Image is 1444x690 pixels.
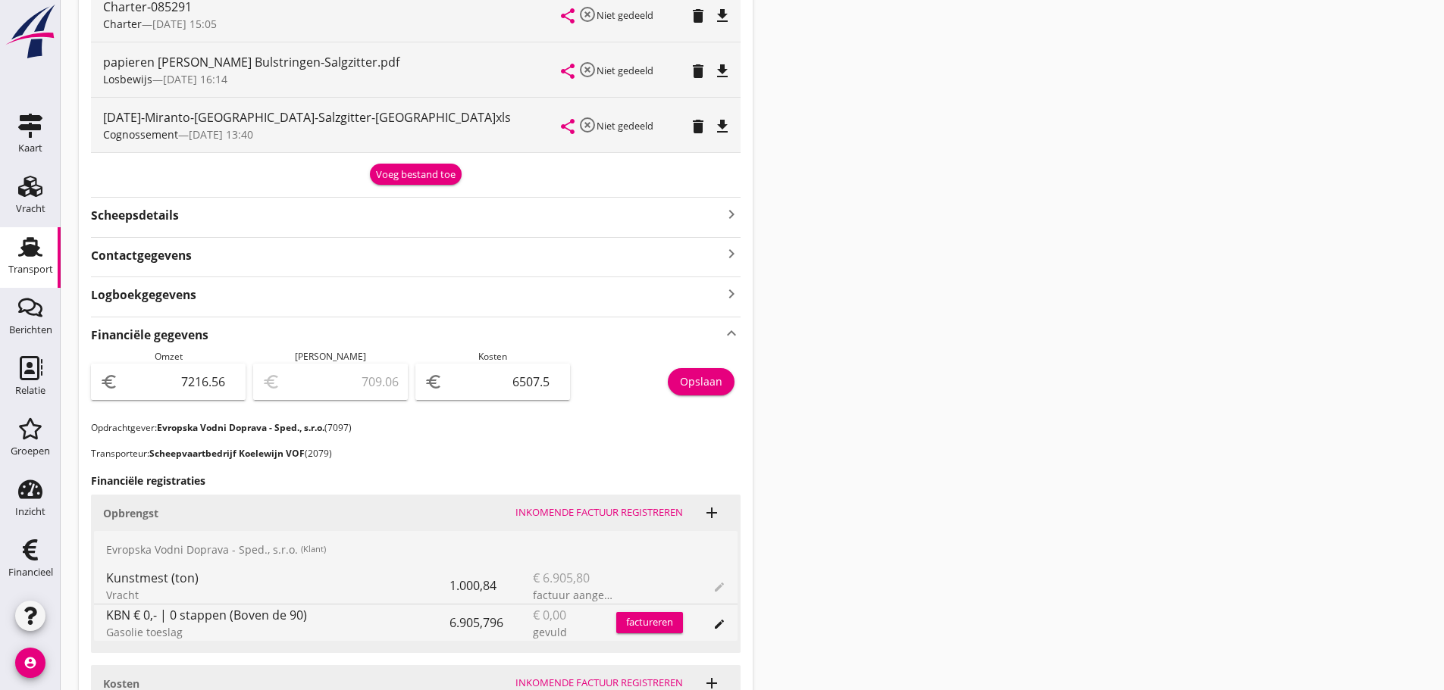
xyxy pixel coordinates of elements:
div: — [103,126,562,142]
i: delete [689,7,707,25]
div: gevuld [533,624,616,640]
input: 0,00 [121,370,236,394]
input: 0,00 [446,370,561,394]
i: highlight_off [578,5,597,23]
strong: Evropska Vodni Doprava - Sped., s.r.o. [157,421,324,434]
span: Losbewijs [103,72,152,86]
div: — [103,16,562,32]
span: Kosten [478,350,507,363]
i: keyboard_arrow_up [722,323,741,344]
i: highlight_off [578,61,597,79]
div: Voeg bestand toe [376,167,456,183]
div: Relatie [15,386,45,395]
div: Kunstmest (ton) [106,569,449,587]
i: keyboard_arrow_right [722,244,741,264]
i: delete [689,62,707,80]
i: file_download [713,62,731,80]
div: [DATE]-Miranto-[GEOGRAPHIC_DATA]-Salzgitter-[GEOGRAPHIC_DATA]xls [103,108,562,126]
h3: Financiële registraties [91,473,741,489]
span: € 0,00 [533,606,566,624]
i: add [703,504,721,522]
p: Opdrachtgever: (7097) [91,421,741,435]
strong: Contactgegevens [91,247,192,264]
div: Groepen [11,446,50,456]
div: Inzicht [15,507,45,517]
button: Inkomende factuur registreren [509,502,689,523]
small: (Klant) [301,543,326,556]
i: share [559,62,577,80]
div: 1.000,84 [449,567,533,604]
i: delete [689,117,707,136]
i: share [559,117,577,136]
span: Cognossement [103,127,178,142]
div: factureren [616,615,683,630]
span: [PERSON_NAME] [295,350,366,363]
div: — [103,71,562,87]
div: Vracht [16,204,45,214]
div: Inkomende factuur registreren [515,505,683,520]
div: Opslaan [680,373,722,389]
i: file_download [713,7,731,25]
strong: Scheepsdetails [91,207,179,224]
span: Omzet [155,350,183,363]
div: KBN € 0,- | 0 stappen (Boven de 90) [106,606,449,624]
small: Niet gedeeld [597,64,653,77]
span: [DATE] 16:14 [163,72,227,86]
div: Evropska Vodni Doprava - Sped., s.r.o. [94,531,738,567]
i: edit [713,618,725,630]
span: [DATE] 13:40 [189,127,253,142]
i: highlight_off [578,116,597,134]
i: share [559,7,577,25]
strong: Logboekgegevens [91,286,196,304]
div: Financieel [8,567,53,577]
div: 6.905,796 [449,604,533,641]
div: Kaart [18,143,42,153]
div: Gasolie toeslag [106,624,449,640]
strong: Opbrengst [103,506,158,520]
div: Berichten [9,325,52,335]
div: papieren [PERSON_NAME] Bulstringen-Salgzitter.pdf [103,53,562,71]
i: keyboard_arrow_right [722,204,741,224]
div: factuur aangemaakt [533,587,616,603]
i: account_circle [15,648,45,678]
i: keyboard_arrow_right [722,283,741,304]
i: file_download [713,117,731,136]
img: logo-small.a267ee39.svg [3,4,58,60]
p: Transporteur: (2079) [91,447,741,461]
span: € 6.905,80 [533,569,590,587]
i: euro [424,373,443,391]
strong: Financiële gegevens [91,326,208,344]
small: Niet gedeeld [597,8,653,22]
div: Transport [8,264,53,274]
small: Niet gedeeld [597,119,653,133]
button: Opslaan [668,368,735,395]
span: [DATE] 15:05 [152,17,217,31]
button: factureren [616,612,683,633]
i: euro [100,373,118,391]
span: Charter [103,17,142,31]
div: Vracht [106,587,449,603]
strong: Scheepvaartbedrijf Koelewijn VOF [149,447,305,460]
button: Voeg bestand toe [370,164,462,185]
